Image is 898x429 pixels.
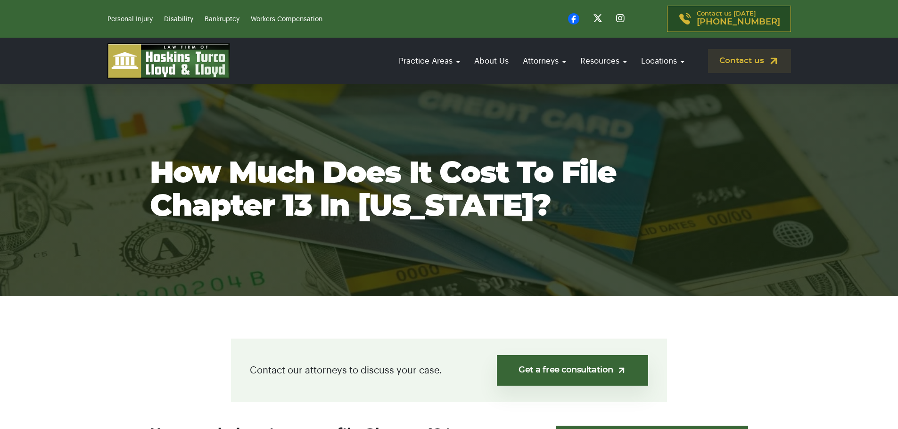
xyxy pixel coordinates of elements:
a: Contact us [708,49,791,73]
a: Attorneys [518,48,571,74]
a: Disability [164,16,193,23]
a: Resources [576,48,632,74]
span: [PHONE_NUMBER] [697,17,780,27]
a: Get a free consultation [497,355,648,386]
div: Contact our attorneys to discuss your case. [231,339,667,402]
a: Locations [636,48,689,74]
a: Contact us [DATE][PHONE_NUMBER] [667,6,791,32]
img: logo [107,43,230,79]
p: Contact us [DATE] [697,11,780,27]
img: arrow-up-right-light.svg [617,365,626,375]
a: About Us [470,48,513,74]
a: Workers Compensation [251,16,322,23]
a: Personal Injury [107,16,153,23]
a: Bankruptcy [205,16,239,23]
h1: How much does it cost to file Chapter 13 in [US_STATE]? [150,157,749,223]
a: Practice Areas [394,48,465,74]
